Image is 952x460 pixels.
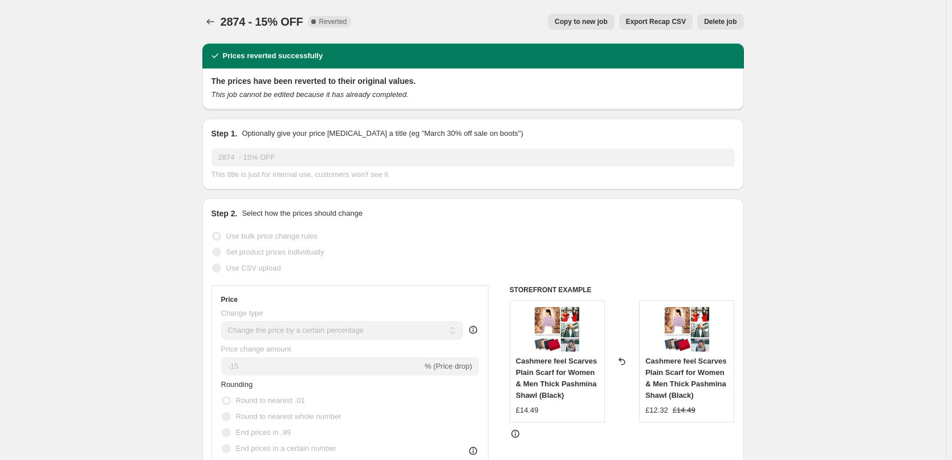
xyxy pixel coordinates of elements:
[221,15,303,28] span: 2874 - 15% OFF
[211,90,409,99] i: This job cannot be edited because it has already completed.
[211,170,388,179] span: This title is just for internal use, customers won't see it
[236,396,305,405] span: Round to nearest .01
[211,75,735,87] h2: The prices have been reverted to their original values.
[645,405,668,416] div: £12.32
[211,148,735,167] input: 30% off holiday sale
[223,50,323,62] h2: Prices reverted successfully
[226,232,318,240] span: Use bulk price change rules
[425,362,472,370] span: % (Price drop)
[221,309,263,317] span: Change type
[467,324,479,336] div: help
[534,306,580,352] img: 2874_80x.jpg
[664,306,710,352] img: 2874_80x.jpg
[226,248,324,256] span: Set product prices individually
[242,128,523,139] p: Optionally give your price [MEDICAL_DATA] a title (eg "March 30% off sale on boots")
[236,412,341,421] span: Round to nearest whole number
[202,14,218,30] button: Price change jobs
[211,208,238,219] h2: Step 2.
[221,380,253,389] span: Rounding
[319,17,347,26] span: Reverted
[548,14,615,30] button: Copy to new job
[221,295,238,304] h3: Price
[645,357,726,400] span: Cashmere feel Scarves Plain Scarf for Women & Men Thick Pashmina Shawl (Black)
[697,14,743,30] button: Delete job
[555,17,608,26] span: Copy to new job
[510,285,735,294] h6: STOREFRONT EXAMPLE
[673,405,695,416] strike: £14.49
[211,128,238,139] h2: Step 1.
[221,345,291,353] span: Price change amount
[626,17,686,26] span: Export Recap CSV
[516,357,597,400] span: Cashmere feel Scarves Plain Scarf for Women & Men Thick Pashmina Shawl (Black)
[221,357,422,376] input: -15
[236,428,291,437] span: End prices in .99
[516,405,539,416] div: £14.49
[226,264,281,272] span: Use CSV upload
[236,444,336,453] span: End prices in a certain number
[242,208,363,219] p: Select how the prices should change
[619,14,693,30] button: Export Recap CSV
[704,17,737,26] span: Delete job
